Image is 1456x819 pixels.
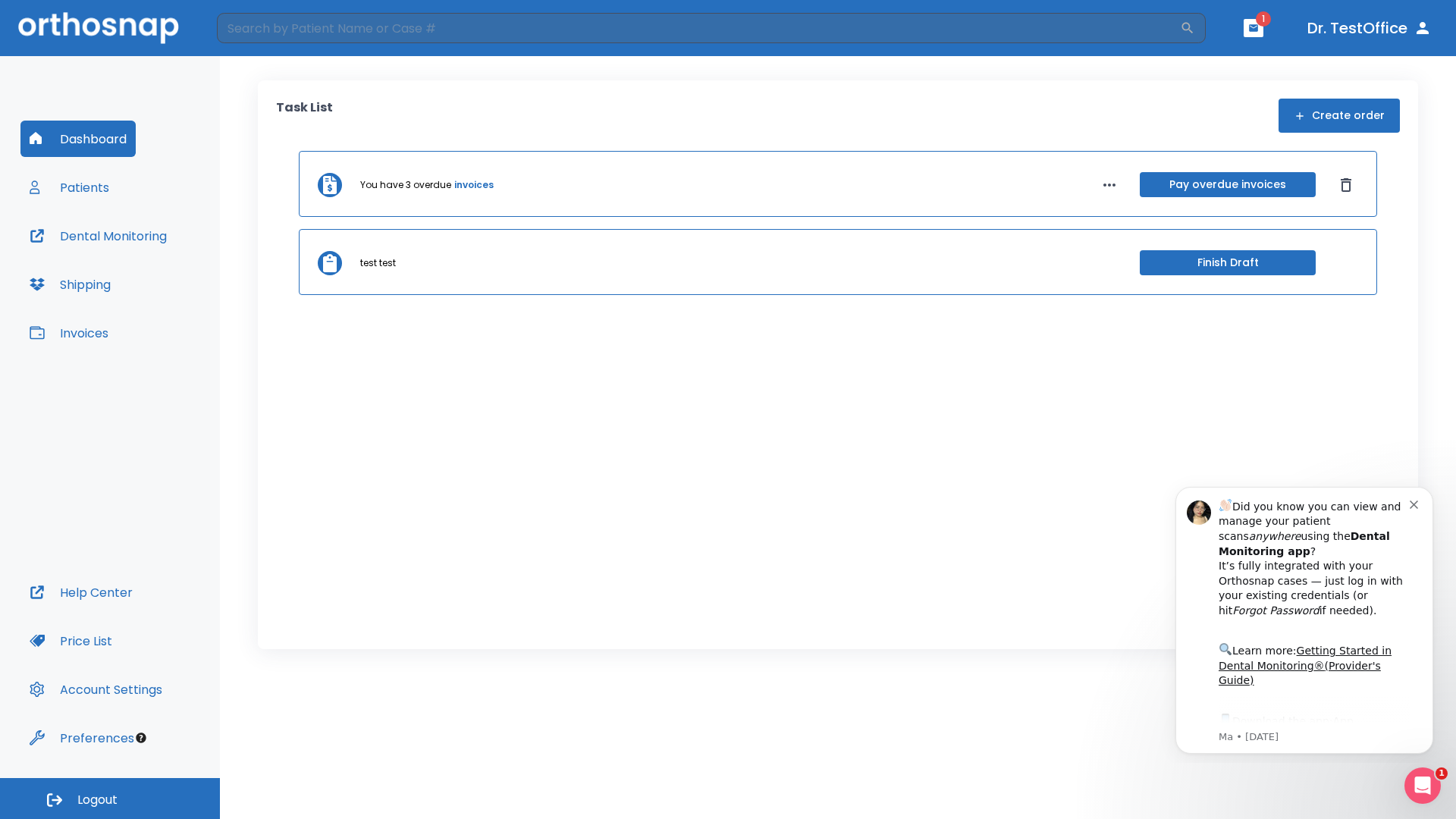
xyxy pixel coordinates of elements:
[1334,173,1358,197] button: Dismiss
[20,266,120,303] button: Shipping
[1404,767,1441,804] iframe: Intercom live chat
[66,257,257,271] p: Message from Ma, sent 8w ago
[20,169,118,206] button: Patients
[77,792,118,808] span: Logout
[360,178,451,192] p: You have 3 overdue
[1256,11,1271,27] span: 1
[20,315,118,351] button: Invoices
[217,13,1180,43] input: Search by Patient Name or Case #
[134,731,148,745] div: Tooltip anchor
[257,24,269,36] button: Dismiss notification
[1153,473,1456,763] iframe: Intercom notifications message
[66,242,201,269] a: App Store
[1279,99,1400,133] button: Create order
[276,99,333,133] p: Task List
[1301,14,1438,42] button: Dr. TestOffice
[1140,172,1316,197] button: Pay overdue invoices
[1140,250,1316,275] button: Finish Draft
[20,574,142,610] button: Help Center
[20,121,136,157] button: Dashboard
[18,12,179,43] img: Orthosnap
[20,720,143,756] button: Preferences
[360,256,396,270] p: test test
[20,671,171,708] button: Account Settings
[66,238,257,315] div: Download the app: | ​ Let us know if you need help getting started!
[20,218,176,254] button: Dental Monitoring
[20,623,121,659] button: Price List
[454,178,494,192] a: invoices
[1436,767,1448,780] span: 1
